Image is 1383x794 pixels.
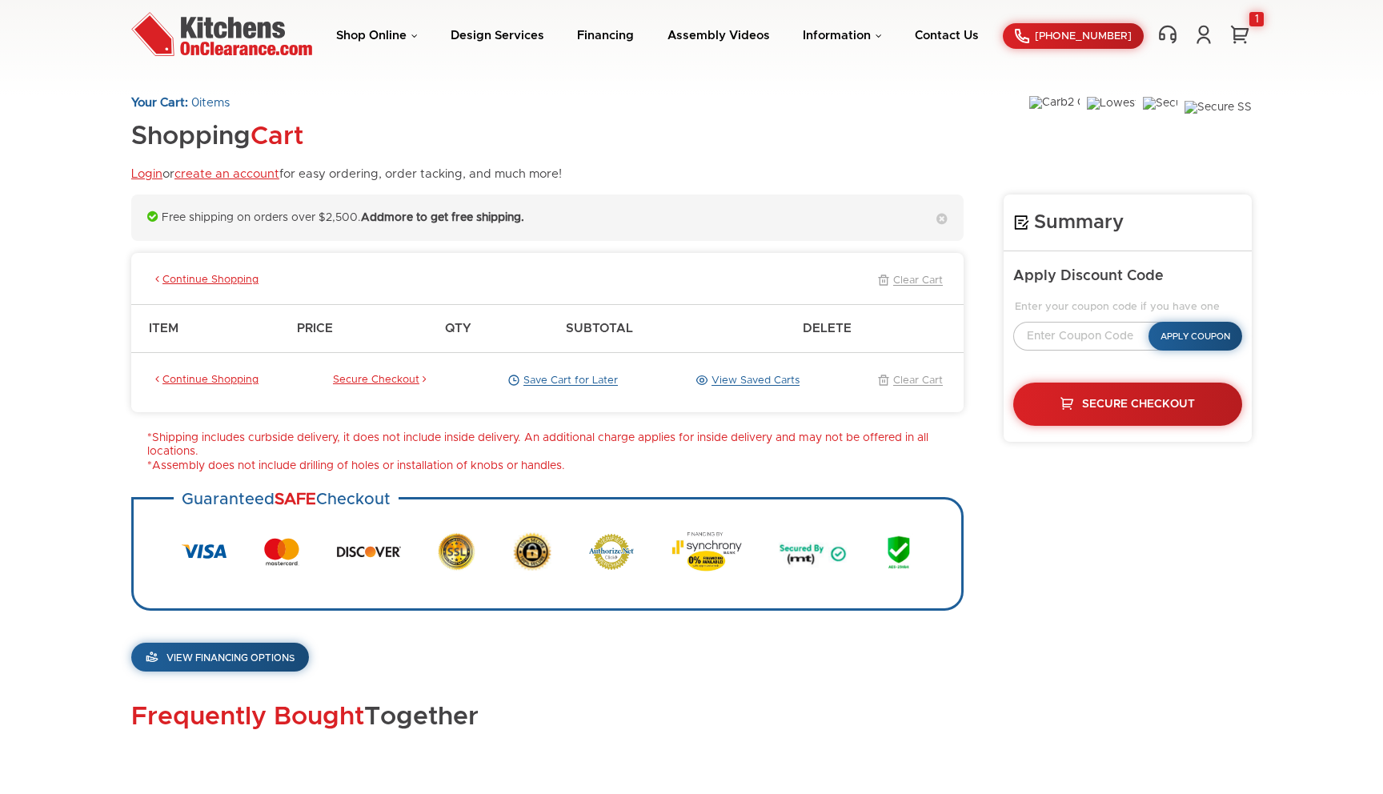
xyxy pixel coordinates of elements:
[874,374,943,388] a: Clear Cart
[152,274,259,288] a: Continue Shopping
[589,534,634,570] img: Authorize.net
[577,30,634,42] a: Financing
[131,12,312,56] img: Kitchens On Clearance
[361,212,524,223] strong: Add more to get free shipping.
[1013,383,1242,426] a: Secure Checkout
[1013,301,1242,314] legend: Enter your coupon code if you have one
[513,532,551,571] img: Secure
[1035,31,1132,42] span: [PHONE_NUMBER]
[337,540,401,563] img: Discover
[131,97,188,109] strong: Your Cart:
[1249,12,1264,26] div: 1
[131,194,964,242] div: Free shipping on orders over $2,500.
[131,704,1252,732] h2: Together
[558,304,795,352] th: Subtotal
[884,531,913,571] img: AES 256 Bit
[333,374,430,388] a: Secure Checkout
[667,30,770,42] a: Assembly Videos
[275,491,316,507] strong: SAFE
[779,531,847,571] img: Secured by MT
[1148,322,1242,351] button: Apply Coupon
[131,704,364,730] span: Frequently Bought
[451,30,544,42] a: Design Services
[1029,96,1080,129] img: Carb2 Compliant
[795,304,964,352] th: Delete
[1013,267,1242,286] h5: Apply Discount Code
[131,643,309,672] a: View Financing Options
[1143,97,1177,129] img: Secure Order
[1013,322,1173,351] input: Enter Coupon Code
[874,274,943,288] a: Clear Cart
[182,544,226,559] img: Visa
[671,531,742,571] img: Synchrony Bank
[166,653,295,663] span: View Financing Options
[1087,97,1136,128] img: Lowest Price Guarantee
[174,168,279,180] a: create an account
[131,168,162,180] a: Login
[264,538,299,566] img: MasterCard
[1228,24,1252,45] a: 1
[692,374,800,388] a: View Saved Carts
[504,374,618,388] a: Save Cart for Later
[437,304,558,352] th: Qty
[1013,211,1242,235] h4: Summary
[131,167,562,182] p: or for easy ordering, order tacking, and much more!
[174,482,399,518] h3: Guaranteed Checkout
[915,30,979,42] a: Contact Us
[152,374,259,388] a: Continue Shopping
[251,124,303,150] span: Cart
[438,531,475,571] img: SSL
[1185,101,1252,125] img: Secure SSL Encyption
[1082,399,1195,410] span: Secure Checkout
[131,96,562,111] p: items
[131,123,562,151] h1: Shopping
[147,459,964,474] li: *Assembly does not include drilling of holes or installation of knobs or handles.
[336,30,418,42] a: Shop Online
[131,304,289,352] th: Item
[289,304,437,352] th: Price
[1003,23,1144,49] a: [PHONE_NUMBER]
[191,97,199,109] span: 0
[147,431,964,459] li: *Shipping includes curbside delivery, it does not include inside delivery. An additional charge a...
[803,30,882,42] a: Information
